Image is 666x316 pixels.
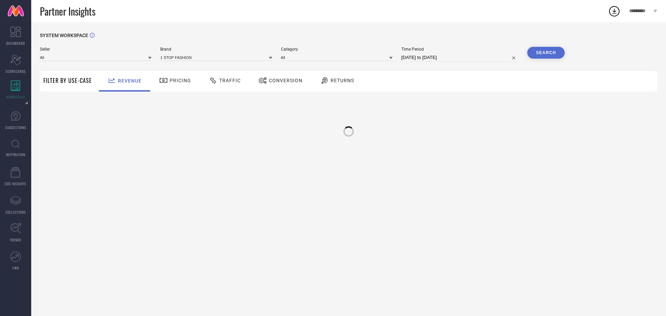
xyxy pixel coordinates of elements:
[608,5,621,17] div: Open download list
[118,78,142,84] span: Revenue
[40,4,95,18] span: Partner Insights
[40,33,88,38] span: SYSTEM WORKSPACE
[5,181,26,186] span: CDC INSIGHTS
[527,47,565,59] button: Search
[331,78,354,83] span: Returns
[219,78,241,83] span: Traffic
[401,47,519,52] span: Time Period
[6,41,25,46] span: DASHBOARD
[43,76,92,85] span: Filter By Use-Case
[269,78,302,83] span: Conversion
[5,125,26,130] span: SUGGESTIONS
[6,210,26,215] span: COLLECTIONS
[6,94,25,100] span: WORKSPACE
[10,237,22,242] span: TRENDS
[160,47,272,52] span: Brand
[6,152,25,157] span: INSPIRATION
[12,265,19,271] span: FWD
[6,69,26,74] span: SCORECARDS
[170,78,191,83] span: Pricing
[401,53,519,62] input: Select time period
[281,47,393,52] span: Category
[40,47,152,52] span: Seller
